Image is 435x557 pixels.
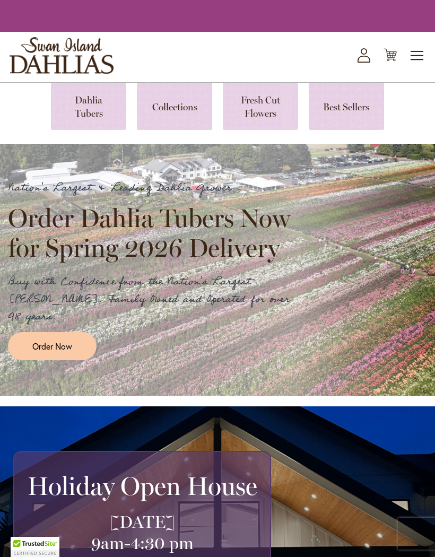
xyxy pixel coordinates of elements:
[32,340,72,352] span: Order Now
[27,511,257,554] h3: [DATE] 9am-4:30 pm
[8,179,300,197] p: Nation's Largest & Leading Dahlia Grower
[10,37,114,74] a: store logo
[8,332,97,360] a: Order Now
[27,471,257,501] h2: Holiday Open House
[8,203,300,263] h2: Order Dahlia Tubers Now for Spring 2026 Delivery
[8,273,300,326] p: Buy with Confidence from the Nation's Largest [PERSON_NAME]. Family Owned and Operated for over 9...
